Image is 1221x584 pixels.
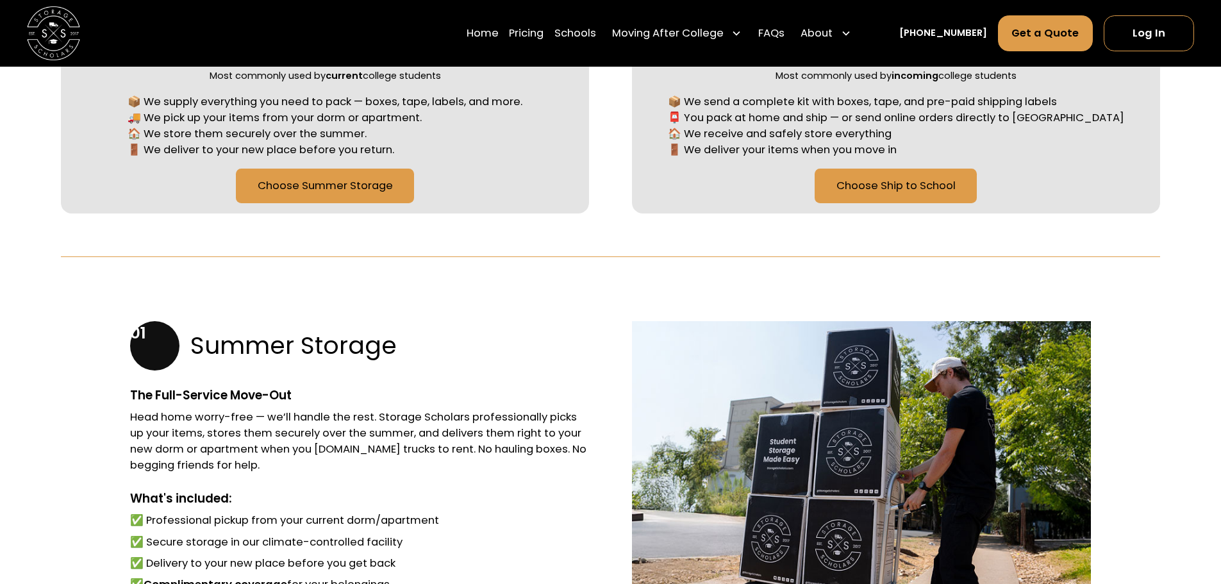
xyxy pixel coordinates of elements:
a: Schools [554,15,596,52]
div: Most commonly used by college students [776,69,1017,83]
div: The Full-Service Move-Out [130,387,589,405]
div: Moving After College [612,26,724,42]
div: Most commonly used by college students [210,69,441,83]
div: 01 [130,321,179,371]
div: About [801,26,833,42]
a: Choose Ship to School [815,169,977,203]
div: 📦 We supply everything you need to pack — boxes, tape, labels, and more. 🚚 We pick up your items ... [128,94,522,158]
a: [PHONE_NUMBER] [899,26,987,40]
div: What's included: [130,490,589,508]
a: Get a Quote [998,15,1093,51]
h3: Summer Storage [190,331,397,360]
a: FAQs [758,15,785,52]
div: Head home worry-free — we’ll handle the rest. Storage Scholars professionally picks up your items... [130,410,589,474]
li: ✅ Secure storage in our climate-controlled facility [130,535,589,551]
a: Choose Summer Storage [236,169,414,203]
li: ✅ Professional pickup from your current dorm/apartment [130,513,589,529]
img: Storage Scholars main logo [27,6,80,60]
li: ✅ Delivery to your new place before you get back [130,556,589,572]
a: Log In [1104,15,1194,51]
strong: current [326,69,363,82]
div: About [795,15,857,52]
strong: incoming [892,69,938,82]
div: Moving After College [607,15,748,52]
div: 📦 We send a complete kit with boxes, tape, and pre-paid shipping labels 📮 You pack at home and sh... [668,94,1124,158]
a: home [27,6,80,60]
a: Pricing [509,15,544,52]
a: Home [467,15,499,52]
